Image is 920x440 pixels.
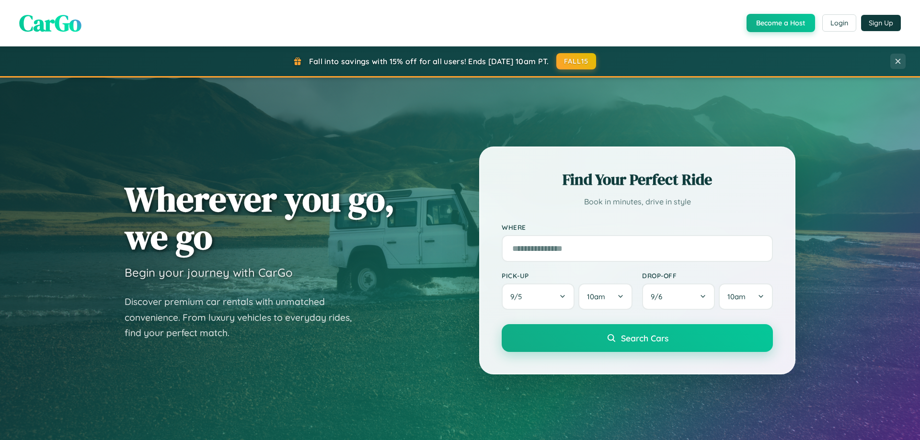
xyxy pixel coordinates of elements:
[651,292,667,301] span: 9 / 6
[861,15,901,31] button: Sign Up
[642,271,773,280] label: Drop-off
[125,180,395,256] h1: Wherever you go, we go
[502,169,773,190] h2: Find Your Perfect Ride
[502,223,773,231] label: Where
[19,7,81,39] span: CarGo
[510,292,527,301] span: 9 / 5
[642,283,715,310] button: 9/6
[125,294,364,341] p: Discover premium car rentals with unmatched convenience. From luxury vehicles to everyday rides, ...
[578,283,632,310] button: 10am
[719,283,773,310] button: 10am
[747,14,815,32] button: Become a Host
[822,14,856,32] button: Login
[309,56,549,66] span: Fall into savings with 15% off for all users! Ends [DATE] 10am PT.
[587,292,605,301] span: 10am
[556,53,597,69] button: FALL15
[502,271,632,280] label: Pick-up
[621,333,668,343] span: Search Cars
[502,195,773,209] p: Book in minutes, drive in style
[502,324,773,352] button: Search Cars
[727,292,746,301] span: 10am
[125,265,293,280] h3: Begin your journey with CarGo
[502,283,575,310] button: 9/5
